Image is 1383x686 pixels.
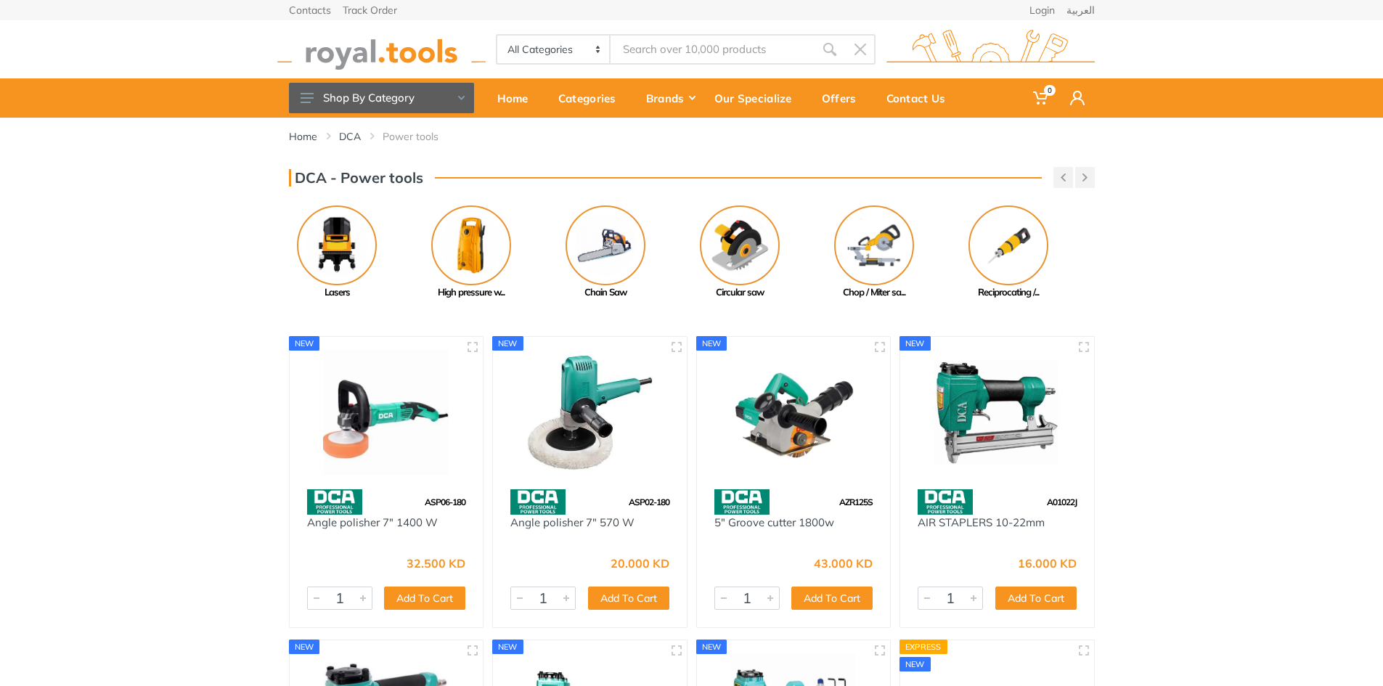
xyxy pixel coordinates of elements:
[510,515,635,529] a: Angle polisher 7" 570 W
[303,350,470,475] img: Royal Tools - Angle polisher 7
[487,78,548,118] a: Home
[588,587,669,610] button: Add To Cart
[812,78,876,118] a: Offers
[566,205,645,285] img: Royal - Chain Saw
[289,83,474,113] button: Shop By Category
[807,205,942,300] a: Chop / Miter sa...
[812,83,876,113] div: Offers
[1044,85,1056,96] span: 0
[1076,285,1210,300] div: Vacuum cleaner
[1066,5,1095,15] a: العربية
[611,34,814,65] input: Site search
[839,497,873,507] span: AZR125S
[1029,5,1055,15] a: Login
[343,5,397,15] a: Track Order
[704,78,812,118] a: Our Specialize
[548,83,636,113] div: Categories
[714,515,834,529] a: 5" Groove cutter 1800w
[942,285,1076,300] div: Reciprocating /...
[913,350,1081,475] img: Royal Tools - AIR STAPLERS 10-22mm
[704,83,812,113] div: Our Specialize
[886,30,1095,70] img: royal.tools Logo
[270,205,404,300] a: Lasers
[339,129,361,144] a: DCA
[899,336,931,351] div: new
[431,205,511,285] img: Royal - High pressure washer
[636,83,704,113] div: Brands
[1047,497,1077,507] span: A01022J
[1018,558,1077,569] div: 16.000 KD
[404,285,539,300] div: High pressure w...
[700,205,780,285] img: Royal - Circular saw
[918,515,1045,529] a: AIR STAPLERS 10-22mm
[968,205,1048,285] img: Royal - Reciprocating / Sabre Saw
[834,205,914,285] img: Royal - Chop / Miter saw
[673,205,807,300] a: Circular saw
[307,515,438,529] a: Angle polisher 7" 1400 W
[289,129,1095,144] nav: breadcrumb
[307,489,362,515] img: 58.webp
[289,169,423,187] h3: DCA - Power tools
[710,350,878,475] img: Royal Tools - 5
[492,640,523,654] div: new
[696,640,727,654] div: new
[297,205,377,285] img: Royal - Lasers
[539,205,673,300] a: Chain Saw
[876,83,966,113] div: Contact Us
[995,587,1077,610] button: Add To Cart
[407,558,465,569] div: 32.500 KD
[384,587,465,610] button: Add To Cart
[918,489,973,515] img: 58.webp
[404,205,539,300] a: High pressure w...
[876,78,966,118] a: Contact Us
[611,558,669,569] div: 20.000 KD
[506,350,674,475] img: Royal Tools - Angle polisher 7
[899,640,947,654] div: Express
[673,285,807,300] div: Circular saw
[289,336,320,351] div: new
[942,205,1076,300] a: Reciprocating /...
[425,497,465,507] span: ASP06-180
[510,489,566,515] img: 58.webp
[791,587,873,610] button: Add To Cart
[814,558,873,569] div: 43.000 KD
[289,5,331,15] a: Contacts
[383,129,438,144] a: Power tools
[497,36,611,63] select: Category
[487,83,548,113] div: Home
[629,497,669,507] span: ASP02-180
[289,129,317,144] a: Home
[289,640,320,654] div: new
[899,657,931,671] div: new
[1023,78,1060,118] a: 0
[539,285,673,300] div: Chain Saw
[714,489,770,515] img: 58.webp
[492,336,523,351] div: new
[277,30,486,70] img: royal.tools Logo
[807,285,942,300] div: Chop / Miter sa...
[696,336,727,351] div: new
[270,285,404,300] div: Lasers
[548,78,636,118] a: Categories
